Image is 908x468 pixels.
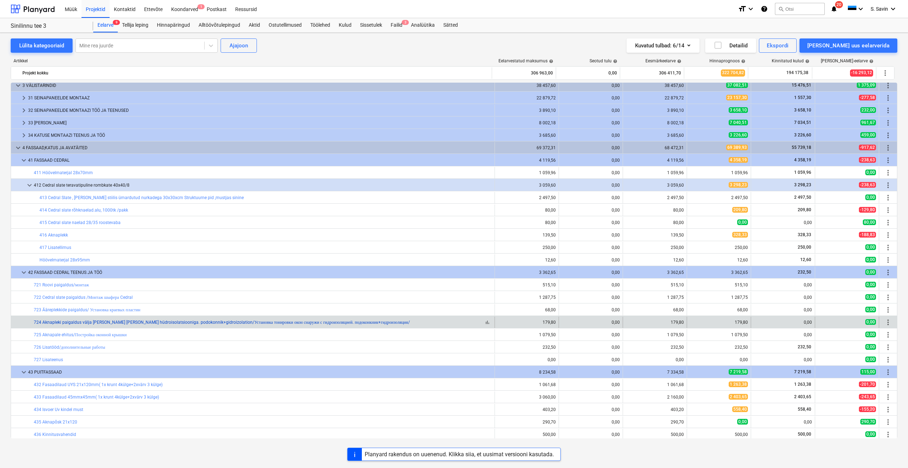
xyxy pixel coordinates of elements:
span: Rohkem tegevusi [884,331,892,339]
div: 0,00 [562,83,620,88]
span: keyboard_arrow_down [14,144,22,152]
span: 459,00 [860,132,876,138]
a: 416 Aknaplekk [39,233,68,238]
span: 3 226,60 [729,132,748,138]
span: 37 082,51 [726,82,748,88]
div: 139,50 [498,233,556,238]
span: Rohkem tegevusi [884,430,892,439]
div: 0,00 [562,170,620,175]
span: 3 658,10 [729,107,748,113]
div: 0,00 [562,133,620,138]
div: [PERSON_NAME]-eelarve [821,58,873,63]
span: keyboard_arrow_right [20,94,28,102]
a: 435 Aknapõsk 21x120 [34,420,77,425]
span: bar_chart [485,319,490,325]
div: 4 119,56 [498,158,556,163]
span: 69 389,93 [726,145,748,150]
div: 250,00 [626,245,684,250]
span: Rohkem tegevusi [881,69,889,77]
a: 433 Fasaadilaud 45mmx45mm( 1x krunt 4külge+2xvärv 3 külge) [34,395,159,400]
span: 209,80 [797,207,812,212]
a: 415 Cedral slate naelad 28/35 roostevaba [39,220,121,225]
div: 1 079,50 [690,332,748,337]
span: Rohkem tegevusi [884,231,892,239]
div: 0,00 [562,258,620,262]
a: Töölehed [306,18,334,32]
div: Sinilinnu tee 3 [11,22,85,30]
a: 724 Aknapleki paigaldus välja [PERSON_NAME] [PERSON_NAME] hüdroisolatsiooniga. podokonnik+gidroiz... [34,320,410,325]
span: -16 293,12 [850,69,873,76]
i: notifications [830,5,838,13]
div: 80,00 [498,220,556,225]
div: 34 KATUSE MONTAAZI TEENUS JA TÖÖ [28,130,492,141]
div: Tellija leping [118,18,153,32]
div: 0,00 [559,67,617,79]
i: keyboard_arrow_down [856,5,865,13]
div: Ajajoon [229,41,248,50]
span: 1 375,09 [857,82,876,88]
a: 721 Roovi paigaldus/монтаж [34,282,89,287]
span: 2 403,65 [793,394,812,399]
div: 1 059,96 [626,170,684,175]
div: 1 061,68 [626,382,684,387]
span: 0,00 [865,194,876,200]
span: 4 358,19 [793,157,812,162]
div: 8 002,18 [498,120,556,125]
span: Rohkem tegevusi [884,193,892,202]
span: 15 476,51 [791,83,812,88]
a: Sissetulek [356,18,386,32]
div: 0,00 [562,270,620,275]
div: 0,00 [754,282,812,287]
div: 0,00 [562,332,620,337]
a: 727 Lisateenus [34,357,63,362]
div: 179,80 [690,320,748,325]
span: 12,60 [799,257,812,262]
span: Rohkem tegevusi [884,81,892,90]
span: Rohkem tegevusi [884,293,892,302]
a: 723 Ääreplekkide paigaldus/ Установка краевых пластин [34,307,141,312]
span: Rohkem tegevusi [884,355,892,364]
div: 3 890,10 [626,108,684,113]
span: 3 658,10 [793,108,812,113]
span: Rohkem tegevusi [884,206,892,214]
a: 417 Lisatellimus [39,245,71,250]
div: Artikkel [11,58,492,63]
span: keyboard_arrow_down [20,156,28,165]
a: Hinnapäringud [153,18,194,32]
span: 1 263,38 [793,382,812,387]
span: -201,70 [859,381,876,387]
div: 412 Cedral slate teravatipuline rombkate 40x40/8 [34,180,492,191]
div: Failid [386,18,407,32]
div: 3 362,65 [690,270,748,275]
span: Rohkem tegevusi [884,144,892,152]
a: 411 Höövelmaterjal 28x70mm [34,170,93,175]
span: 2 403,65 [729,394,748,400]
button: Ekspordi [759,38,796,53]
span: Rohkem tegevusi [884,380,892,389]
div: Sätted [439,18,462,32]
div: 80,00 [626,220,684,225]
div: 0,00 [562,233,620,238]
div: 232,50 [498,345,556,350]
span: Rohkem tegevusi [884,368,892,376]
span: Rohkem tegevusi [884,218,892,227]
span: 1 059,96 [793,170,812,175]
div: 2 497,50 [498,195,556,200]
div: 2 497,50 [626,195,684,200]
div: 0,00 [562,108,620,113]
span: S. Savin [871,6,888,12]
div: 0,00 [562,208,620,213]
div: 0,00 [562,120,620,125]
div: 12,60 [690,258,748,262]
span: 232,00 [860,107,876,113]
span: Rohkem tegevusi [884,131,892,140]
span: help [676,59,681,63]
div: 3 059,60 [626,183,684,188]
div: 232,50 [626,345,684,350]
span: Rohkem tegevusi [884,405,892,414]
span: 0,00 [865,244,876,250]
div: 4 FASSAAD,KATUS JA AVATÄITED [22,142,492,154]
span: 0,00 [865,294,876,300]
span: 0,00 [865,282,876,287]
